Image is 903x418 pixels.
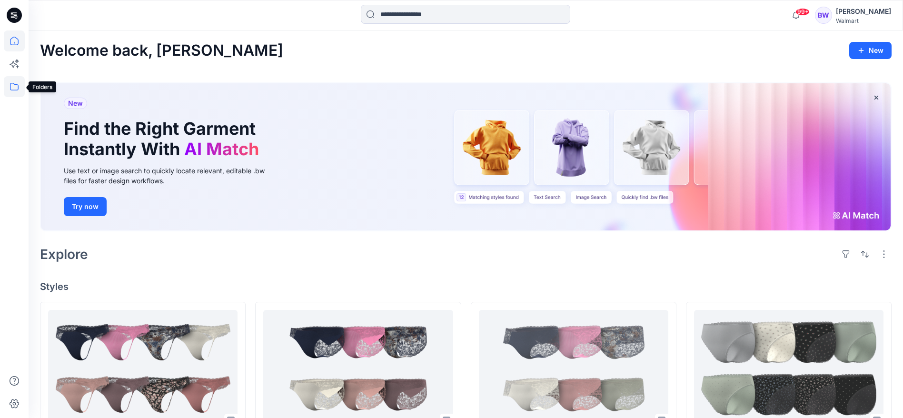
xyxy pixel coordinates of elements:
button: Try now [64,197,107,216]
div: Use text or image search to quickly locate relevant, editable .bw files for faster design workflows. [64,166,278,186]
div: Walmart [836,17,891,24]
h2: Explore [40,247,88,262]
span: New [68,98,83,109]
h4: Styles [40,281,892,292]
h2: Welcome back, [PERSON_NAME] [40,42,283,60]
button: New [849,42,892,59]
div: BW [815,7,832,24]
span: AI Match [184,139,259,159]
div: [PERSON_NAME] [836,6,891,17]
span: 99+ [795,8,810,16]
h1: Find the Right Garment Instantly With [64,119,264,159]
